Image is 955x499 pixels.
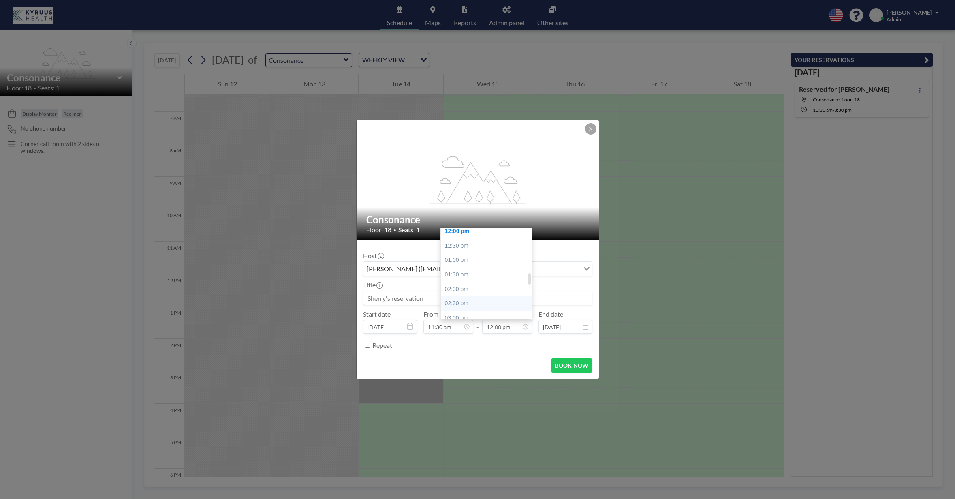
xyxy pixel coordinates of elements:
input: Sherry's reservation [363,291,592,305]
h2: Consonance [366,214,590,226]
span: - [476,313,479,331]
button: BOOK NOW [551,358,592,373]
span: [PERSON_NAME] ([EMAIL_ADDRESS][DOMAIN_NAME]) [365,263,532,274]
div: 12:00 pm [441,224,532,239]
div: 01:00 pm [441,253,532,268]
div: 03:00 pm [441,311,532,326]
div: 12:30 pm [441,239,532,253]
div: 02:00 pm [441,282,532,297]
span: Seats: 1 [398,226,420,234]
g: flex-grow: 1.2; [430,155,526,204]
label: Repeat [372,341,392,349]
div: Search for option [363,262,592,276]
div: 02:30 pm [441,296,532,311]
label: Start date [363,310,391,318]
span: • [393,227,396,233]
label: Host [363,252,383,260]
input: Search for option [532,263,579,274]
label: Title [363,281,382,289]
span: Floor: 18 [366,226,391,234]
label: From [423,310,438,318]
div: 01:30 pm [441,268,532,282]
label: End date [538,310,563,318]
